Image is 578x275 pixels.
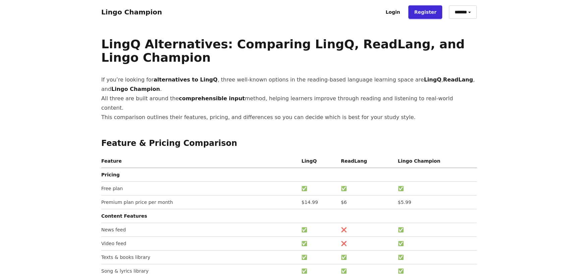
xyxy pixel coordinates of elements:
th: Feature [101,157,299,168]
td: ✅ [299,223,338,236]
td: ✅ [338,250,395,264]
td: ✅ [338,181,395,195]
td: ✅ [395,236,477,250]
td: ❌ [338,236,395,250]
th: Lingo Champion [395,157,477,168]
a: Login [380,5,406,19]
h2: Feature & Pricing Comparison [101,138,477,149]
td: ❌ [338,223,395,236]
strong: Content Features [101,213,147,219]
td: News feed [101,223,299,236]
strong: Pricing [101,172,120,177]
th: LingQ [299,157,338,168]
p: If you’re looking for , three well-known options in the reading-based language learning space are... [101,75,477,122]
strong: ReadLang [443,76,473,83]
td: ✅ [395,181,477,195]
strong: LingQ [424,76,441,83]
td: Free plan [101,181,299,195]
h1: LingQ Alternatives: Comparing LingQ, ReadLang, and Lingo Champion [101,38,477,64]
a: Lingo Champion [101,8,162,16]
td: ✅ [299,236,338,250]
td: $14.99 [299,195,338,209]
td: Premium plan price per month [101,195,299,209]
td: ✅ [395,250,477,264]
strong: comprehensible input [179,95,245,102]
td: Video feed [101,236,299,250]
td: ✅ [299,250,338,264]
td: ✅ [299,181,338,195]
td: $5.99 [395,195,477,209]
strong: alternatives to LingQ [154,76,218,83]
th: ReadLang [338,157,395,168]
td: $6 [338,195,395,209]
a: Register [408,5,442,19]
strong: Lingo Champion [111,86,160,92]
td: ✅ [395,223,477,236]
td: Texts & books library [101,250,299,264]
